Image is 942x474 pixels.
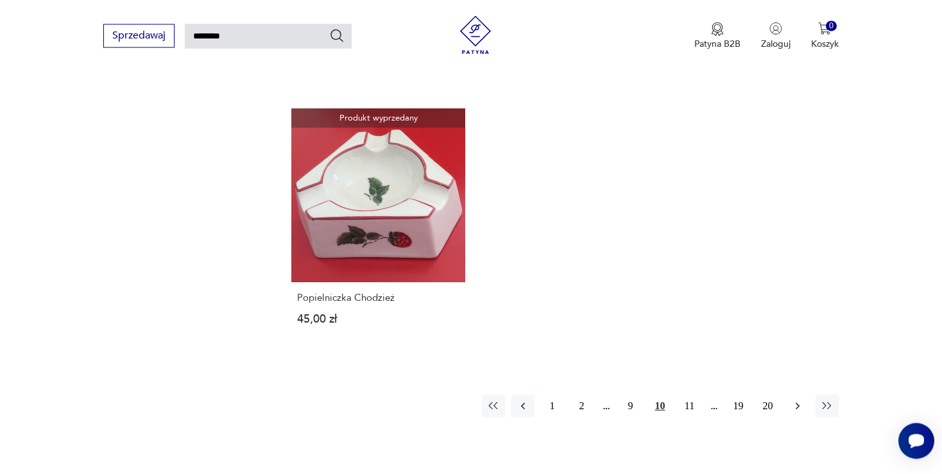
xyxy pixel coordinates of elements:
p: Patyna B2B [694,38,741,50]
button: Patyna B2B [694,22,741,50]
button: Sprzedawaj [103,24,175,47]
button: 2 [570,394,594,418]
p: Zaloguj [761,38,791,50]
button: Zaloguj [761,22,791,50]
a: Produkt wyprzedanyPopielniczka ChodzieżPopielniczka Chodzież45,00 zł [291,108,465,350]
button: 10 [649,394,672,418]
button: 0Koszyk [811,22,839,50]
iframe: Smartsupp widget button [898,423,934,459]
img: Patyna - sklep z meblami i dekoracjami vintage [456,15,495,54]
img: Ikona koszyka [818,22,831,35]
p: 45,00 zł [297,314,459,325]
a: Ikona medaluPatyna B2B [694,22,741,50]
p: Koszyk [811,38,839,50]
a: Sprzedawaj [103,32,175,41]
img: Ikona medalu [711,22,724,36]
h3: Popielniczka Chodzież [297,292,459,303]
button: 1 [541,394,564,418]
button: 11 [678,394,701,418]
button: Szukaj [329,28,345,43]
button: 19 [727,394,750,418]
button: 20 [757,394,780,418]
button: 9 [619,394,642,418]
img: Ikonka użytkownika [769,22,782,35]
div: 0 [826,21,837,31]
